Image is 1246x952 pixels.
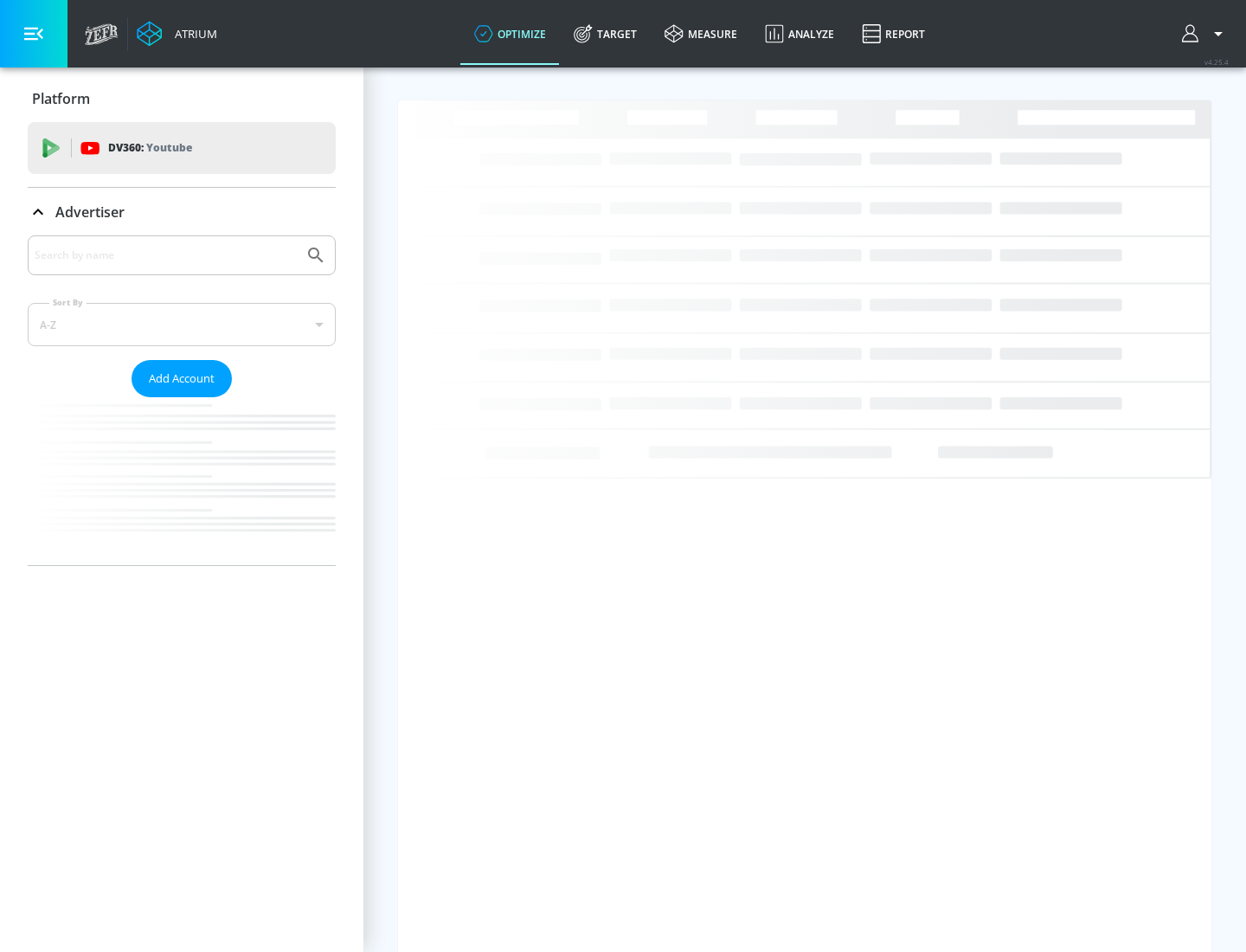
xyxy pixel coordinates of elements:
div: Advertiser [28,235,336,565]
button: Add Account [132,360,232,397]
div: Atrium [168,26,217,42]
a: optimize [460,3,560,65]
div: Platform [28,74,336,123]
p: Advertiser [55,203,125,222]
span: v 4.25.4 [1204,57,1229,67]
a: Analyze [751,3,848,65]
p: Platform [32,89,90,108]
p: DV360: [108,138,192,158]
a: Report [848,3,939,65]
a: Target [560,3,651,65]
div: A-Z [28,303,336,346]
div: DV360: Youtube [28,122,336,174]
label: Sort By [49,297,87,308]
p: Youtube [146,138,192,157]
input: Search by name [35,244,297,267]
a: measure [651,3,751,65]
nav: list of Advertiser [28,397,336,565]
a: Atrium [137,21,217,47]
div: Advertiser [28,188,336,236]
span: Add Account [149,369,215,389]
